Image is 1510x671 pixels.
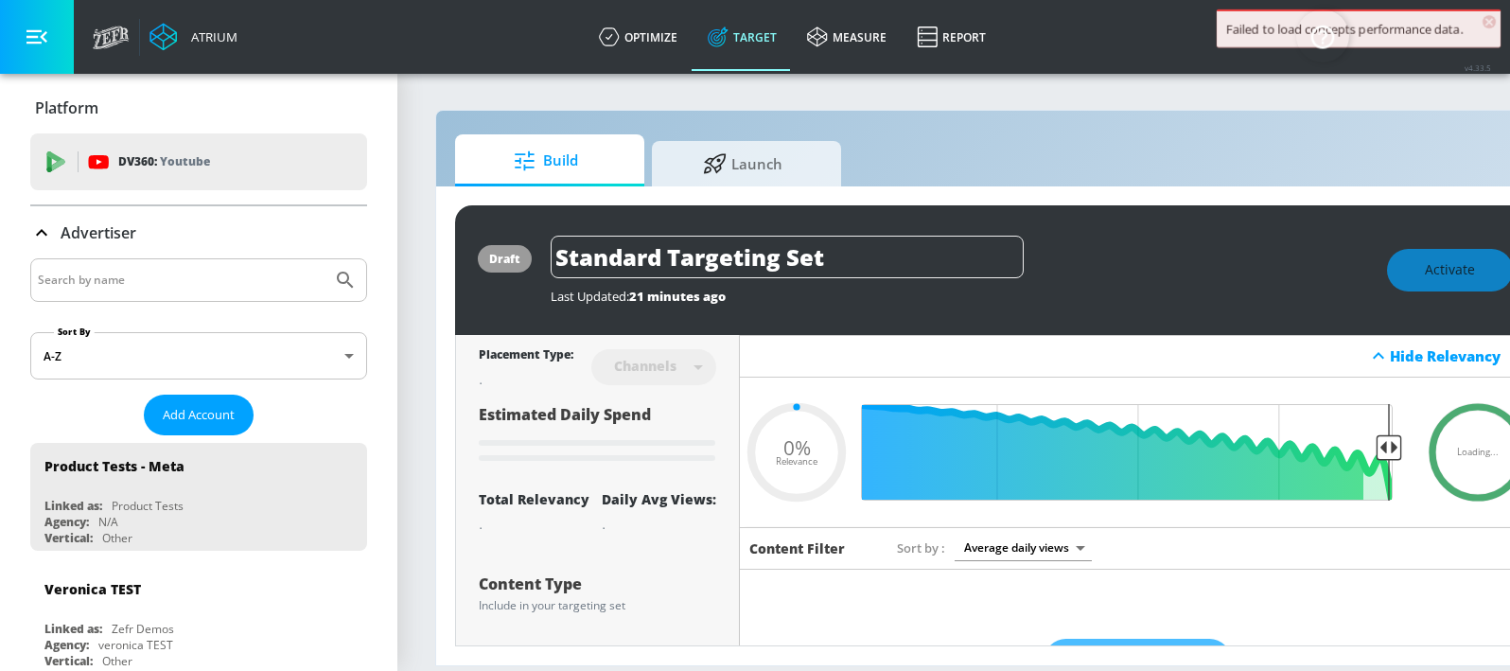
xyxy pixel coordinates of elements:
label: Sort By [54,326,95,338]
a: Atrium [149,23,237,51]
span: 21 minutes ago [629,288,726,305]
div: veronica TEST [98,637,173,653]
div: Advertiser [30,206,367,259]
span: Build [474,138,618,184]
div: A-Z [30,332,367,380]
span: Estimated Daily Spend [479,404,651,425]
span: Relevance [776,457,817,467]
div: Content Type [479,576,716,592]
div: Agency: [44,637,89,653]
div: Platform [30,81,367,134]
input: Search by name [38,268,325,292]
span: Add Account [163,404,235,426]
div: Product Tests - MetaLinked as:Product TestsAgency:N/AVertical:Other [30,443,367,551]
button: Open Resource Center [1296,9,1349,62]
div: Last Updated: [551,288,1368,305]
span: Sort by [897,539,945,556]
div: N/A [98,514,118,530]
a: optimize [584,3,693,71]
span: 0% [783,437,811,457]
div: Linked as: [44,621,102,637]
div: Vertical: [44,653,93,669]
div: Channels [605,358,686,374]
div: Other [102,653,132,669]
a: Report [902,3,1001,71]
div: Linked as: [44,498,102,514]
div: Total Relevancy [479,490,589,508]
span: × [1483,15,1496,28]
p: Platform [35,97,98,118]
div: Include in your targeting set [479,600,716,611]
div: Zefr Demos [112,621,174,637]
div: Atrium [184,28,237,45]
div: Failed to load concepts performance data. [1226,21,1491,38]
p: DV360: [118,151,210,172]
div: Agency: [44,514,89,530]
div: Vertical: [44,530,93,546]
div: Other [102,530,132,546]
input: Final Threshold [872,404,1402,501]
div: draft [489,251,520,267]
div: Daily Avg Views: [602,490,716,508]
div: Estimated Daily Spend [479,404,716,468]
span: v 4.33.5 [1465,62,1491,73]
div: Placement Type: [479,346,573,366]
div: Veronica TEST [44,580,141,598]
div: DV360: Youtube [30,133,367,190]
span: Loading... [1457,448,1499,457]
div: Average daily views [955,535,1092,560]
p: Youtube [160,151,210,171]
div: Product Tests [112,498,184,514]
a: Target [693,3,792,71]
h6: Content Filter [749,539,845,557]
a: measure [792,3,902,71]
button: Add Account [144,395,254,435]
p: Advertiser [61,222,136,243]
div: Product Tests - Meta [44,457,184,475]
span: Launch [671,141,815,186]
